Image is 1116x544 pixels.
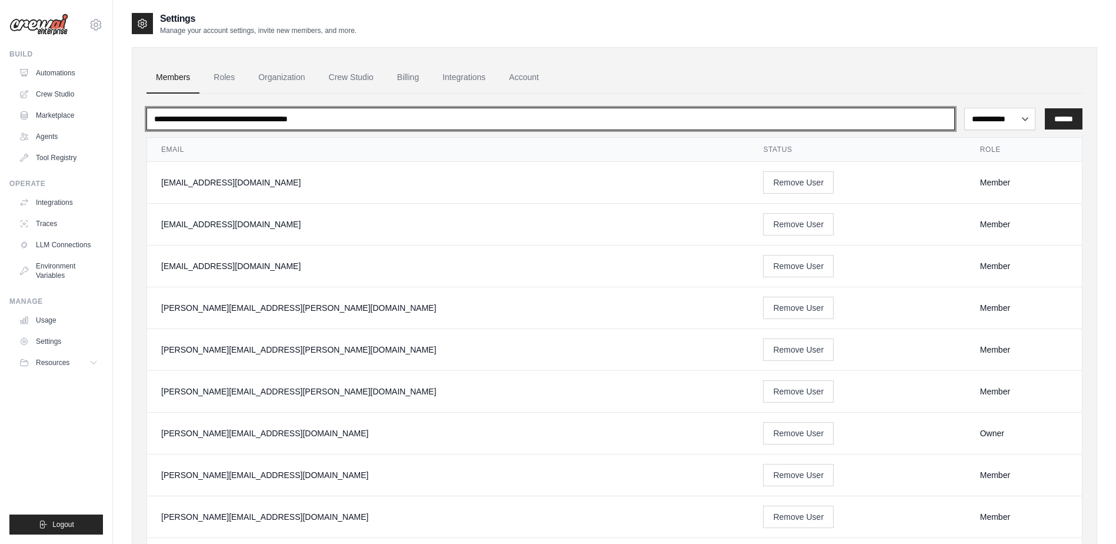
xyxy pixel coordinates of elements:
[763,506,834,528] button: Remove User
[980,511,1068,523] div: Member
[161,344,735,356] div: [PERSON_NAME][EMAIL_ADDRESS][PERSON_NAME][DOMAIN_NAME]
[763,213,834,235] button: Remove User
[980,427,1068,439] div: Owner
[433,62,495,94] a: Integrations
[388,62,428,94] a: Billing
[161,511,735,523] div: [PERSON_NAME][EMAIL_ADDRESS][DOMAIN_NAME]
[9,49,103,59] div: Build
[9,14,68,36] img: Logo
[161,386,735,397] div: [PERSON_NAME][EMAIL_ADDRESS][PERSON_NAME][DOMAIN_NAME]
[749,138,965,162] th: Status
[763,171,834,194] button: Remove User
[980,260,1068,272] div: Member
[14,332,103,351] a: Settings
[499,62,548,94] a: Account
[763,255,834,277] button: Remove User
[980,177,1068,188] div: Member
[980,218,1068,230] div: Member
[204,62,244,94] a: Roles
[763,422,834,445] button: Remove User
[14,353,103,372] button: Resources
[14,214,103,233] a: Traces
[14,148,103,167] a: Tool Registry
[14,106,103,125] a: Marketplace
[14,64,103,82] a: Automations
[980,469,1068,481] div: Member
[160,12,357,26] h2: Settings
[36,358,69,367] span: Resources
[146,62,199,94] a: Members
[1057,487,1116,544] iframe: Chat Widget
[52,520,74,529] span: Logout
[14,235,103,254] a: LLM Connections
[966,138,1082,162] th: Role
[14,257,103,285] a: Environment Variables
[161,469,735,481] div: [PERSON_NAME][EMAIL_ADDRESS][DOMAIN_NAME]
[161,177,735,188] div: [EMAIL_ADDRESS][DOMAIN_NAME]
[161,260,735,272] div: [EMAIL_ADDRESS][DOMAIN_NAME]
[763,380,834,403] button: Remove User
[980,302,1068,314] div: Member
[161,302,735,314] div: [PERSON_NAME][EMAIL_ADDRESS][PERSON_NAME][DOMAIN_NAME]
[14,193,103,212] a: Integrations
[763,339,834,361] button: Remove User
[980,386,1068,397] div: Member
[161,427,735,439] div: [PERSON_NAME][EMAIL_ADDRESS][DOMAIN_NAME]
[14,127,103,146] a: Agents
[14,311,103,330] a: Usage
[980,344,1068,356] div: Member
[763,464,834,486] button: Remove User
[9,515,103,535] button: Logout
[319,62,383,94] a: Crew Studio
[9,297,103,306] div: Manage
[147,138,749,162] th: Email
[9,179,103,188] div: Operate
[14,85,103,104] a: Crew Studio
[763,297,834,319] button: Remove User
[160,26,357,35] p: Manage your account settings, invite new members, and more.
[161,218,735,230] div: [EMAIL_ADDRESS][DOMAIN_NAME]
[249,62,314,94] a: Organization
